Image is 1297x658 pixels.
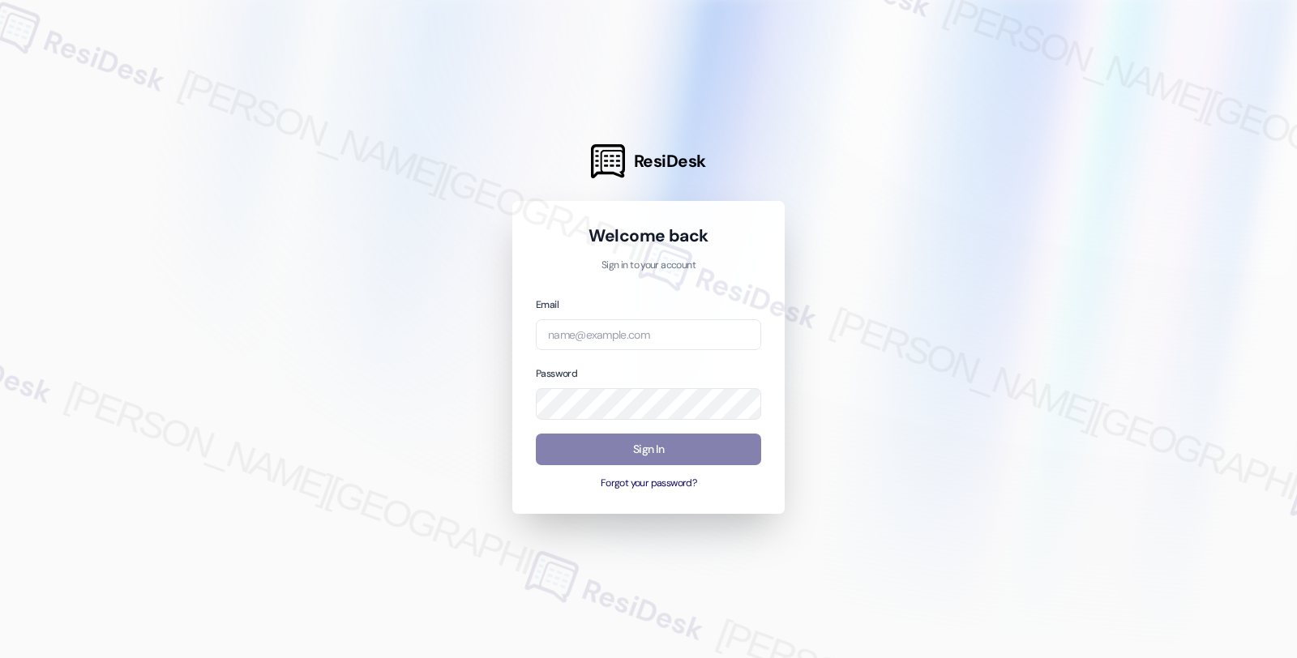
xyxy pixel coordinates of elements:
[634,150,706,173] span: ResiDesk
[536,298,559,311] label: Email
[536,367,577,380] label: Password
[591,144,625,178] img: ResiDesk Logo
[536,476,761,491] button: Forgot your password?
[536,224,761,247] h1: Welcome back
[536,319,761,351] input: name@example.com
[536,434,761,465] button: Sign In
[536,258,761,273] p: Sign in to your account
